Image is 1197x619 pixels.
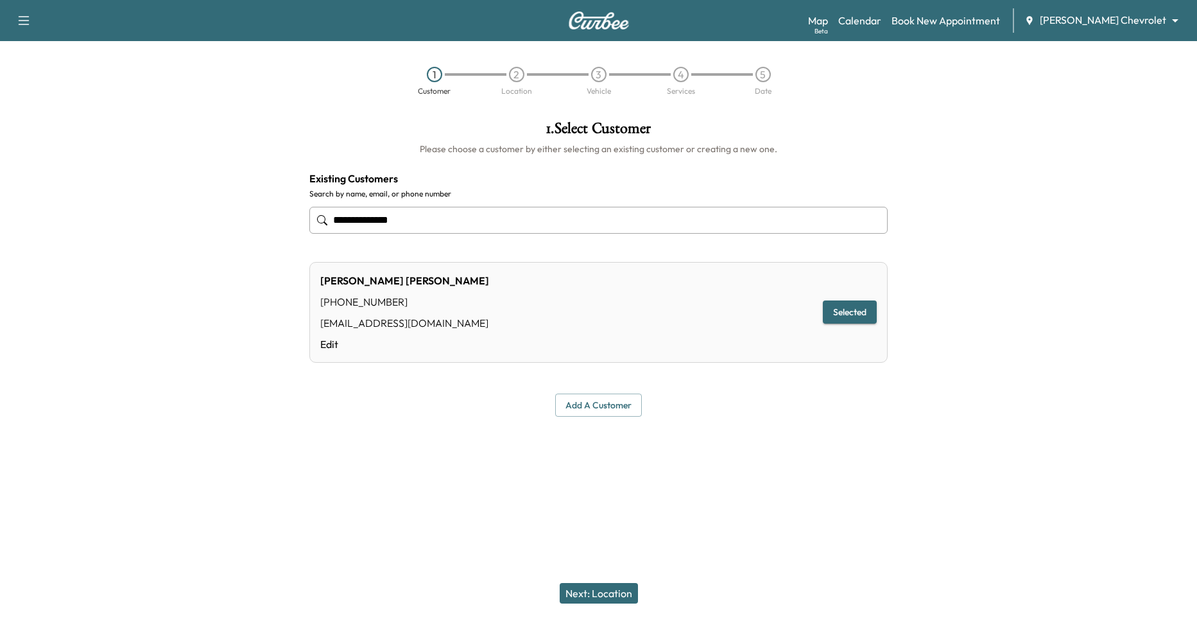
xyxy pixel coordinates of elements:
[568,12,630,30] img: Curbee Logo
[755,87,771,95] div: Date
[320,336,489,352] a: Edit
[555,394,642,417] button: Add a customer
[667,87,695,95] div: Services
[309,189,888,199] label: Search by name, email, or phone number
[891,13,1000,28] a: Book New Appointment
[814,26,828,36] div: Beta
[673,67,689,82] div: 4
[427,67,442,82] div: 1
[823,301,877,324] button: Selected
[587,87,611,95] div: Vehicle
[755,67,771,82] div: 5
[838,13,881,28] a: Calendar
[320,294,489,309] div: [PHONE_NUMBER]
[591,67,607,82] div: 3
[320,315,489,331] div: [EMAIL_ADDRESS][DOMAIN_NAME]
[309,171,888,186] h4: Existing Customers
[309,143,888,155] h6: Please choose a customer by either selecting an existing customer or creating a new one.
[320,273,489,288] div: [PERSON_NAME] [PERSON_NAME]
[808,13,828,28] a: MapBeta
[501,87,532,95] div: Location
[418,87,451,95] div: Customer
[560,583,638,604] button: Next: Location
[509,67,524,82] div: 2
[309,121,888,143] h1: 1 . Select Customer
[1040,13,1166,28] span: [PERSON_NAME] Chevrolet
